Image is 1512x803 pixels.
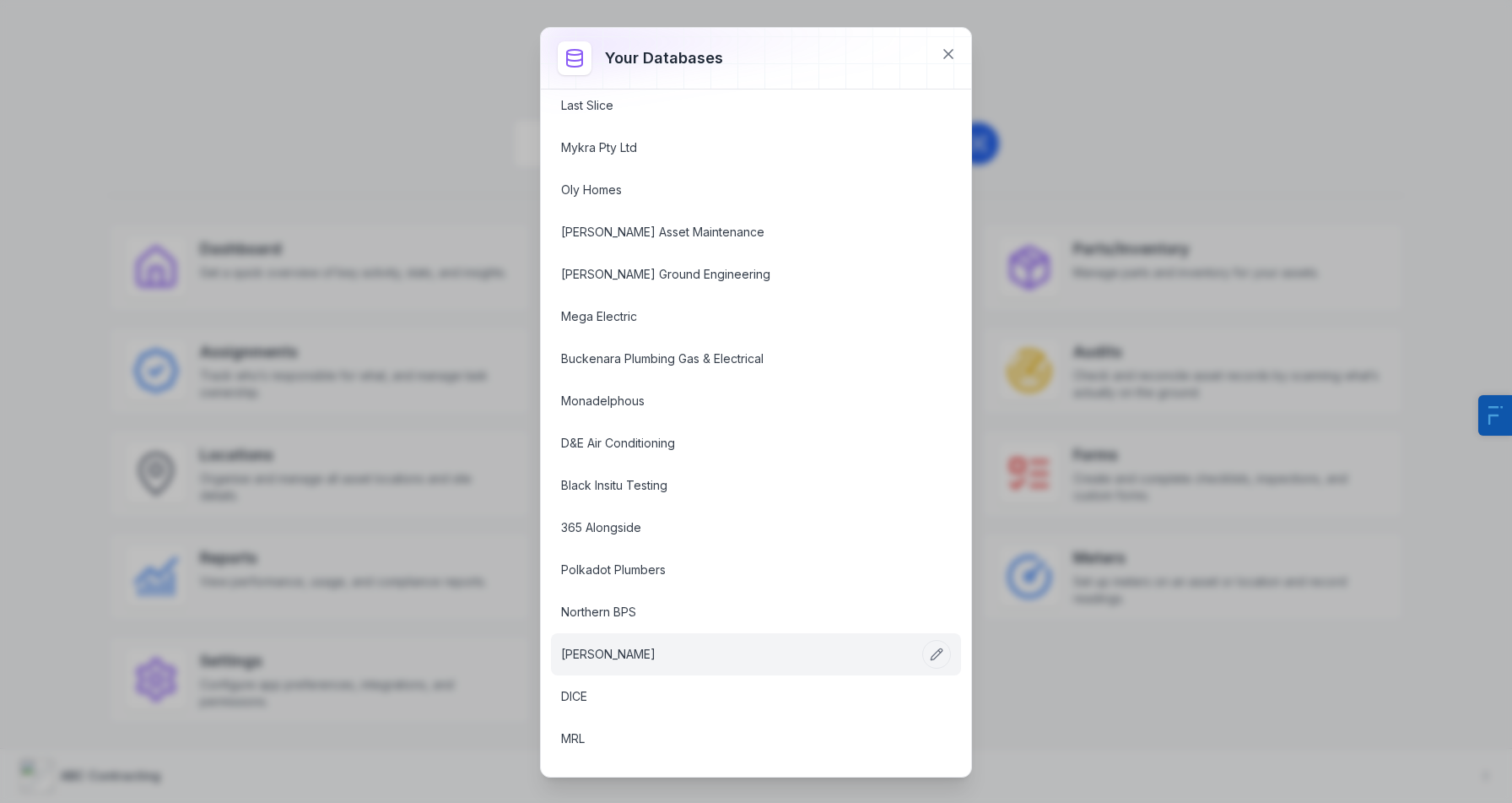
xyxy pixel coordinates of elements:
[561,646,910,663] a: [PERSON_NAME]
[561,604,910,621] a: Northern BPS
[561,97,910,114] a: Last Slice
[561,435,910,452] a: D&E Air Conditioning
[561,562,910,578] a: Polkadot Plumbers
[561,182,910,198] a: Oly Homes
[561,393,910,410] a: Monadelphous
[561,688,910,705] a: DICE
[561,266,910,283] a: [PERSON_NAME] Ground Engineering
[605,46,723,70] h3: Your databases
[561,224,910,241] a: [PERSON_NAME] Asset Maintenance
[561,308,910,325] a: Mega Electric
[561,730,910,747] a: MRL
[561,519,910,536] a: 365 Alongside
[561,350,910,367] a: Buckenara Plumbing Gas & Electrical
[561,477,910,494] a: Black Insitu Testing
[561,139,910,156] a: Mykra Pty Ltd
